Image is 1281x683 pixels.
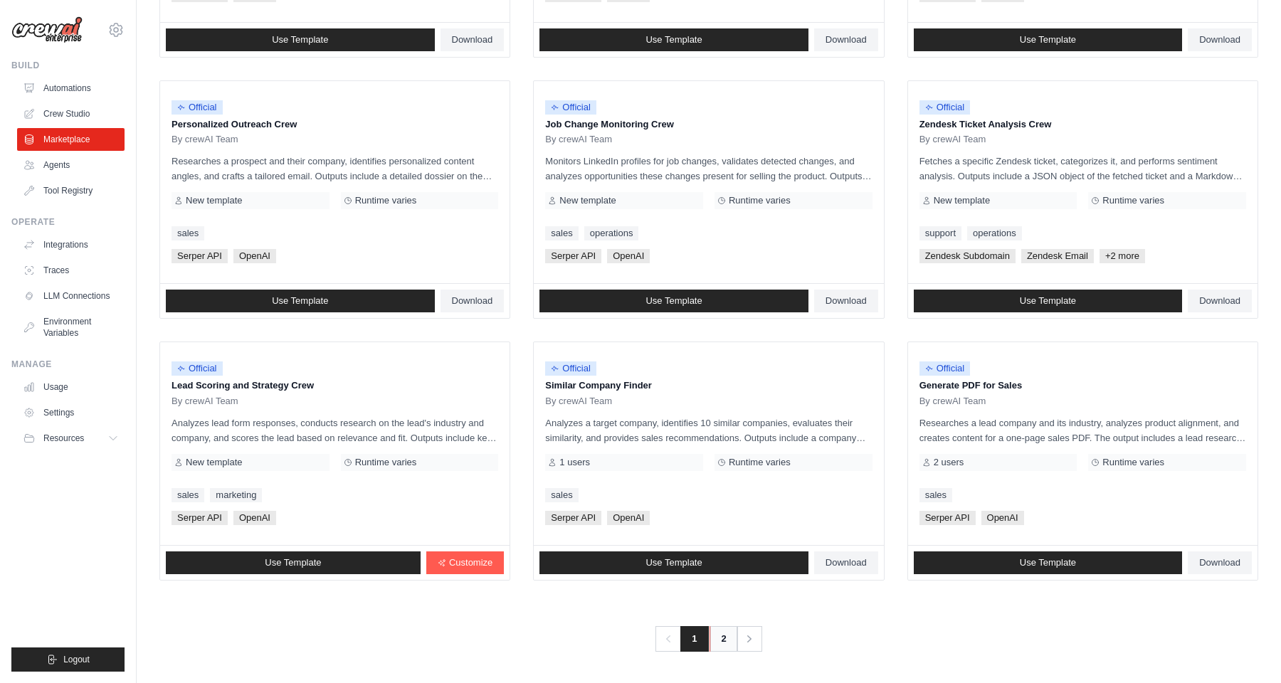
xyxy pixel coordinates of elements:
p: Researches a lead company and its industry, analyzes product alignment, and creates content for a... [919,415,1246,445]
a: sales [919,488,952,502]
a: Tool Registry [17,179,125,202]
span: Use Template [272,295,328,307]
span: Runtime varies [1102,195,1164,206]
a: LLM Connections [17,285,125,307]
img: Logo [11,16,83,43]
a: Use Template [539,551,808,574]
a: Agents [17,154,125,176]
a: support [919,226,961,240]
a: Download [1188,551,1252,574]
a: Usage [17,376,125,398]
span: Use Template [265,557,321,568]
span: Use Template [1020,34,1076,46]
span: Use Template [645,295,702,307]
span: OpenAI [233,511,276,525]
span: 2 users [934,457,964,468]
a: Download [814,28,878,51]
a: sales [545,226,578,240]
a: Settings [17,401,125,424]
button: Resources [17,427,125,450]
span: Runtime varies [355,457,417,468]
span: Download [826,34,867,46]
a: Automations [17,77,125,100]
span: Resources [43,433,84,444]
span: By crewAI Team [172,134,238,145]
span: Zendesk Email [1021,249,1094,263]
span: Serper API [919,511,976,525]
span: By crewAI Team [919,134,986,145]
p: Zendesk Ticket Analysis Crew [919,117,1246,132]
a: Use Template [914,290,1183,312]
a: Use Template [166,290,435,312]
span: Runtime varies [729,195,791,206]
p: Generate PDF for Sales [919,378,1246,393]
a: sales [545,488,578,502]
span: New template [559,195,616,206]
a: Use Template [914,551,1183,574]
p: Personalized Outreach Crew [172,117,498,132]
span: Serper API [172,249,228,263]
span: New template [186,457,242,468]
a: Marketplace [17,128,125,151]
span: Official [919,100,971,115]
span: Serper API [545,249,601,263]
a: Crew Studio [17,102,125,125]
span: Download [826,295,867,307]
div: Operate [11,216,125,228]
p: Researches a prospect and their company, identifies personalized content angles, and crafts a tai... [172,154,498,184]
span: Use Template [645,34,702,46]
span: Zendesk Subdomain [919,249,1016,263]
a: Use Template [539,290,808,312]
span: Download [1199,34,1240,46]
p: Job Change Monitoring Crew [545,117,872,132]
a: Use Template [914,28,1183,51]
span: Serper API [545,511,601,525]
a: Download [1188,290,1252,312]
a: Download [814,290,878,312]
span: Download [1199,557,1240,568]
span: By crewAI Team [545,134,612,145]
a: marketing [210,488,262,502]
a: operations [967,226,1022,240]
a: Customize [426,551,504,574]
a: Environment Variables [17,310,125,344]
span: New template [934,195,990,206]
a: operations [584,226,639,240]
span: OpenAI [981,511,1024,525]
span: Download [826,557,867,568]
span: Download [452,295,493,307]
a: Use Template [539,28,808,51]
a: Traces [17,259,125,282]
button: Logout [11,647,125,672]
span: Customize [449,557,492,568]
span: By crewAI Team [172,396,238,407]
span: Download [1199,295,1240,307]
span: Official [545,100,596,115]
a: Download [814,551,878,574]
a: Download [1188,28,1252,51]
span: Use Template [272,34,328,46]
span: Download [452,34,493,46]
span: OpenAI [233,249,276,263]
p: Lead Scoring and Strategy Crew [172,378,498,393]
a: sales [172,226,204,240]
span: OpenAI [607,511,650,525]
a: sales [172,488,204,502]
p: Fetches a specific Zendesk ticket, categorizes it, and performs sentiment analysis. Outputs inclu... [919,154,1246,184]
span: 1 [680,626,708,652]
p: Monitors LinkedIn profiles for job changes, validates detected changes, and analyzes opportunitie... [545,154,872,184]
span: Use Template [1020,557,1076,568]
span: Runtime varies [355,195,417,206]
span: New template [186,195,242,206]
span: Official [172,361,223,376]
span: By crewAI Team [919,396,986,407]
span: Runtime varies [1102,457,1164,468]
div: Manage [11,359,125,370]
a: Use Template [166,28,435,51]
a: Download [441,290,505,312]
span: Serper API [172,511,228,525]
a: Use Template [166,551,421,574]
span: Use Template [1020,295,1076,307]
span: By crewAI Team [545,396,612,407]
span: +2 more [1100,249,1145,263]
